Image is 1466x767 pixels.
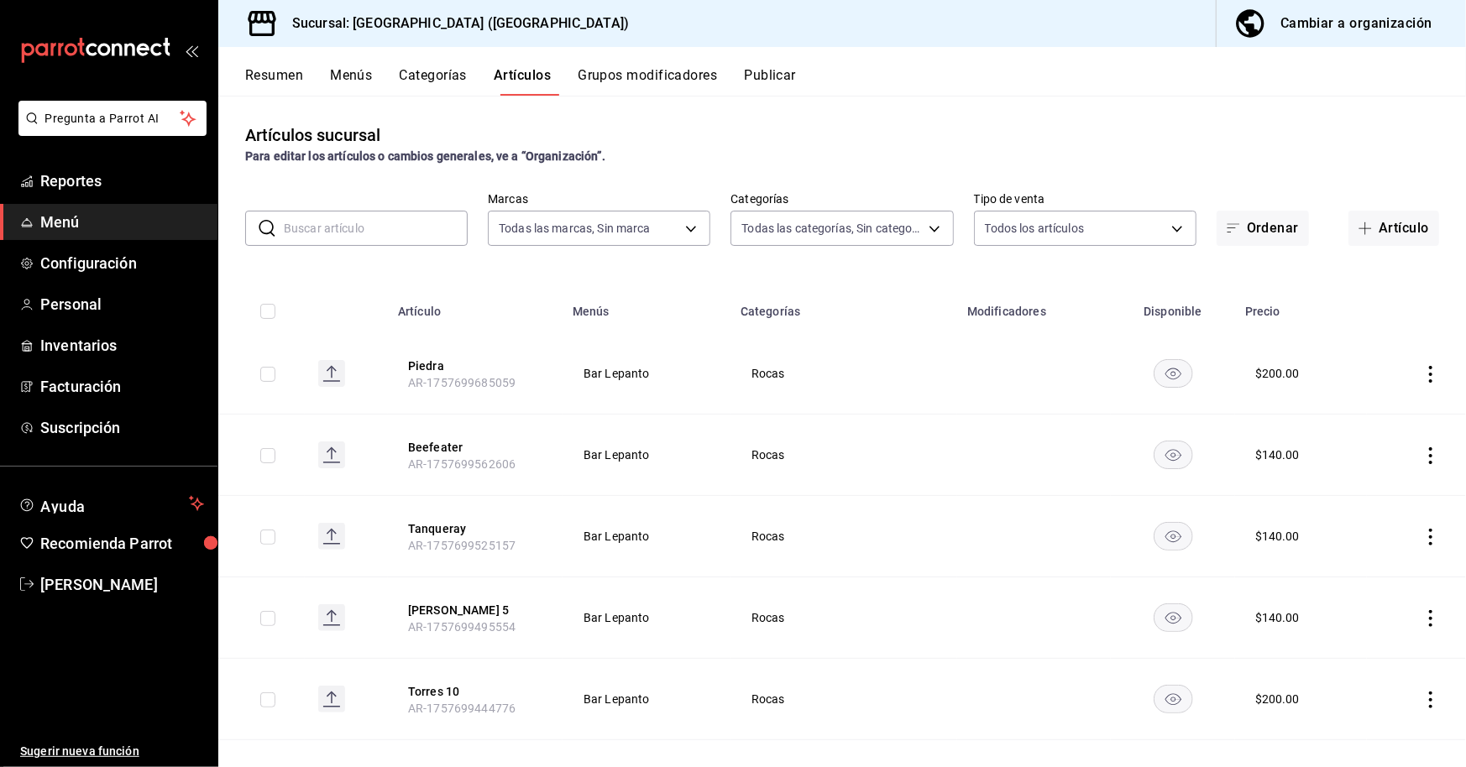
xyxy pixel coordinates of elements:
th: Disponible [1111,279,1235,333]
span: Configuración [40,252,204,274]
span: Pregunta a Parrot AI [45,110,181,128]
button: actions [1422,610,1439,627]
span: AR-1757699685059 [408,376,516,389]
button: Artículo [1348,211,1439,246]
div: $ 140.00 [1255,609,1300,626]
button: edit-product-location [408,602,542,618]
span: Ayuda [40,493,182,514]
th: Modificadores [957,279,1111,333]
th: Categorías [730,279,957,333]
button: edit-product-location [408,439,542,456]
span: Menú [40,211,204,233]
button: availability-product [1154,603,1193,632]
span: Rocas [751,693,936,705]
span: AR-1757699562606 [408,457,516,471]
span: Todas las marcas, Sin marca [499,220,651,237]
button: actions [1422,447,1439,464]
span: Suscripción [40,416,204,439]
button: availability-product [1154,522,1193,550]
span: Rocas [751,449,936,461]
th: Menús [563,279,730,333]
button: Menús [330,67,372,96]
span: Recomienda Parrot [40,532,204,555]
button: actions [1422,366,1439,383]
input: Buscar artículo [284,211,468,245]
span: Rocas [751,530,936,542]
span: Rocas [751,612,936,624]
button: actions [1422,529,1439,545]
button: Grupos modificadores [578,67,717,96]
button: Publicar [744,67,796,96]
button: Pregunta a Parrot AI [18,101,207,136]
label: Categorías [730,194,953,206]
span: Bar Lepanto [584,693,709,705]
span: Facturación [40,375,204,398]
span: Bar Lepanto [584,530,709,542]
span: AR-1757699444776 [408,702,516,715]
label: Tipo de venta [974,194,1196,206]
span: Todos los artículos [985,220,1085,237]
div: $ 200.00 [1255,365,1300,382]
span: AR-1757699525157 [408,539,516,552]
div: Cambiar a organización [1280,12,1432,35]
span: Sugerir nueva función [20,743,204,760]
button: Resumen [245,67,303,96]
div: $ 140.00 [1255,528,1300,545]
span: AR-1757699495554 [408,620,516,634]
button: edit-product-location [408,683,542,700]
strong: Para editar los artículos o cambios generales, ve a “Organización”. [245,149,605,163]
button: availability-product [1154,685,1193,713]
th: Artículo [388,279,563,333]
div: $ 200.00 [1255,691,1300,707]
button: edit-product-location [408,520,542,537]
div: navigation tabs [245,67,1466,96]
span: Reportes [40,170,204,192]
span: Bar Lepanto [584,368,709,379]
th: Precio [1235,279,1367,333]
button: Artículos [494,67,551,96]
div: Artículos sucursal [245,123,380,148]
span: [PERSON_NAME] [40,573,204,596]
h3: Sucursal: [GEOGRAPHIC_DATA] ([GEOGRAPHIC_DATA]) [279,13,629,34]
span: Todas las categorías, Sin categoría [741,220,922,237]
a: Pregunta a Parrot AI [12,122,207,139]
button: open_drawer_menu [185,44,198,57]
button: availability-product [1154,441,1193,469]
button: availability-product [1154,359,1193,388]
span: Rocas [751,368,936,379]
button: Ordenar [1217,211,1309,246]
span: Bar Lepanto [584,449,709,461]
span: Personal [40,293,204,316]
label: Marcas [488,194,710,206]
button: Categorías [400,67,468,96]
div: $ 140.00 [1255,446,1300,463]
span: Inventarios [40,334,204,357]
button: edit-product-location [408,357,542,374]
button: actions [1422,691,1439,708]
span: Bar Lepanto [584,612,709,624]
